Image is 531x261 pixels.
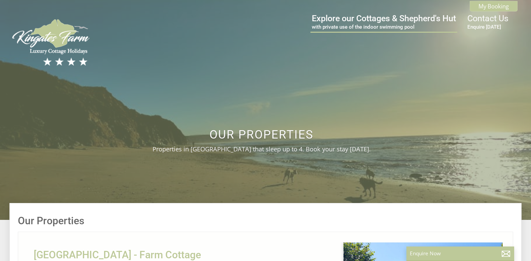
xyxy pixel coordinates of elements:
[410,250,511,257] p: Enquire Now
[34,249,201,261] a: [GEOGRAPHIC_DATA] - Farm Cottage
[312,24,456,30] small: with private use of the indoor swimming pool
[60,128,463,142] h2: Our Properties
[467,13,508,30] a: Contact UsEnquire [DATE]
[18,215,340,227] h1: Our Properties
[9,18,94,67] img: Kingates Farm
[467,24,508,30] small: Enquire [DATE]
[470,1,518,11] a: My Booking
[60,145,463,153] p: Properties in [GEOGRAPHIC_DATA] that sleep up to 4. Book your stay [DATE].
[312,13,456,30] a: Explore our Cottages & Shepherd's Hutwith private use of the indoor swimming pool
